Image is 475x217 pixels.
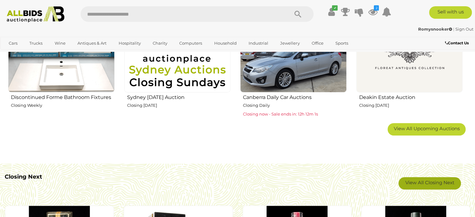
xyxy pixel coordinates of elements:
[359,93,463,100] h2: Deakin Estate Auction
[11,93,115,100] h2: Discontinued Forme Bathroom Fixtures
[276,38,304,48] a: Jewellery
[51,38,70,48] a: Wine
[282,6,314,22] button: Search
[25,38,47,48] a: Trucks
[245,38,272,48] a: Industrial
[331,38,352,48] a: Sports
[327,6,336,17] a: ✔
[418,27,453,32] a: Romysnooker
[11,102,115,109] p: Closing Weekly
[5,173,42,180] b: Closing Next
[394,126,460,131] span: View All Upcoming Auctions
[308,38,328,48] a: Office
[332,5,338,11] i: ✔
[115,38,145,48] a: Hospitality
[243,93,347,100] h2: Canberra Daily Car Auctions
[127,93,231,100] h2: Sydney [DATE] Auction
[5,38,22,48] a: Cars
[243,102,347,109] p: Closing Daily
[149,38,171,48] a: Charity
[398,177,461,190] a: View All Closing Next
[429,6,472,19] a: Sell with us
[455,27,473,32] a: Sign Out
[418,27,452,32] strong: Romysnooker
[175,38,206,48] a: Computers
[445,41,469,45] b: Contact Us
[243,111,318,116] span: Closing now - Sale ends in: 12h 12m 1s
[368,6,377,17] a: 2
[374,5,379,11] i: 2
[3,6,68,22] img: Allbids.com.au
[5,48,57,59] a: [GEOGRAPHIC_DATA]
[210,38,241,48] a: Household
[388,123,466,136] a: View All Upcoming Auctions
[453,27,454,32] span: |
[359,102,463,109] p: Closing [DATE]
[127,102,231,109] p: Closing [DATE]
[73,38,111,48] a: Antiques & Art
[445,40,470,47] a: Contact Us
